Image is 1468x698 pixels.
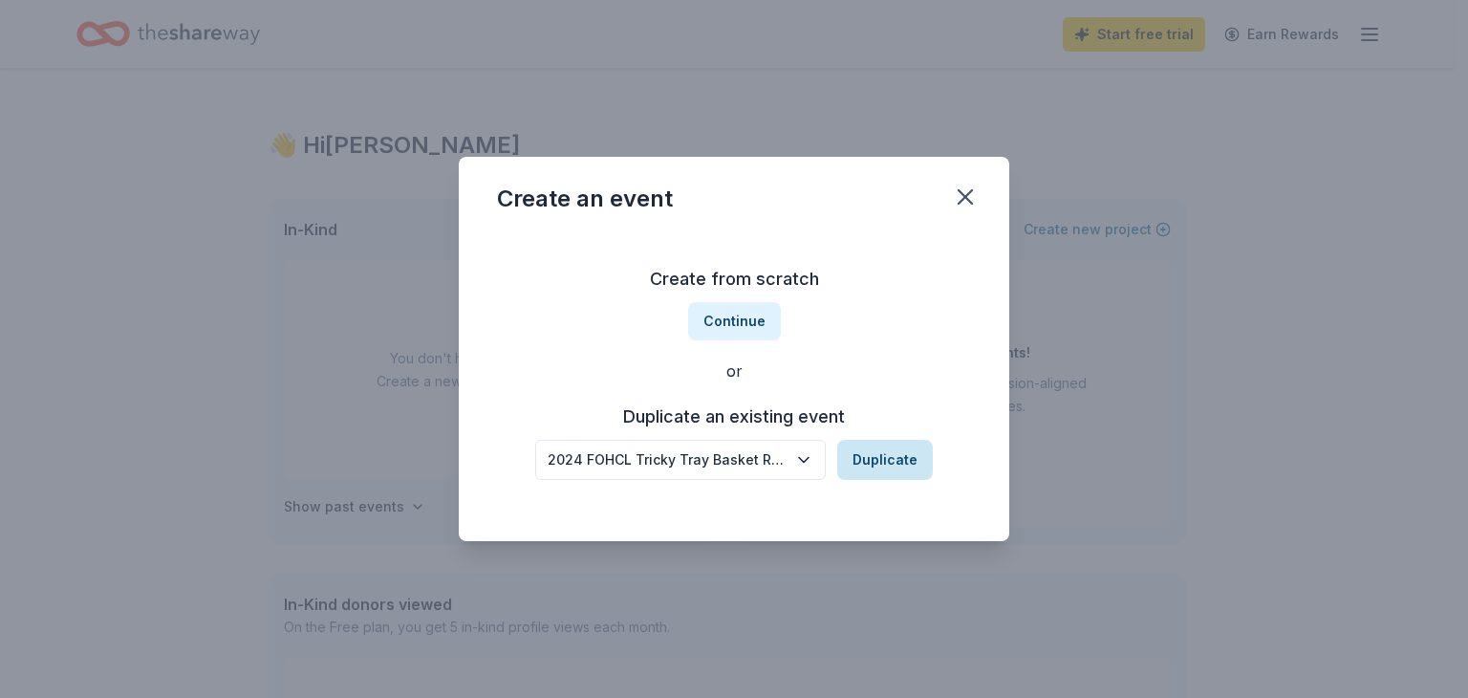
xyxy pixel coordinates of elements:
button: 2024 FOHCL Tricky Tray Basket Raffle [535,440,826,480]
h3: Create from scratch [497,264,971,294]
div: Create an event [497,184,673,214]
div: or [497,360,971,382]
button: Duplicate [837,440,933,480]
h3: Duplicate an existing event [535,402,933,432]
button: Continue [688,302,781,340]
div: 2024 FOHCL Tricky Tray Basket Raffle [548,448,787,471]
